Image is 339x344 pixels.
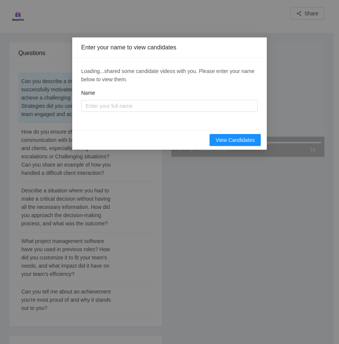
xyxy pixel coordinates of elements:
[210,134,261,146] button: View Candidates
[81,43,258,52] div: Enter your name to view candidates
[81,100,258,112] input: Name
[81,67,258,83] div: Loading... shared some candidate videos with you. Please enter your name below to view them.
[216,136,255,144] span: View Candidates
[81,89,95,97] label: Name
